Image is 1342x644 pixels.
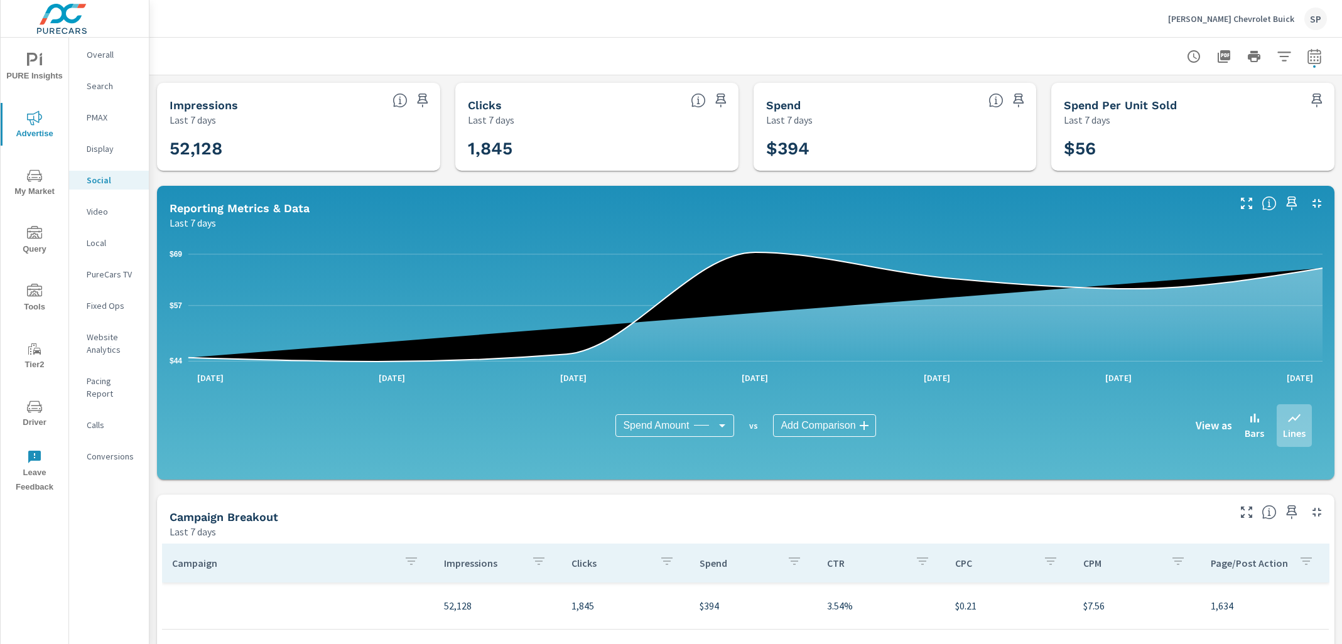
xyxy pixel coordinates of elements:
[1236,502,1257,522] button: Make Fullscreen
[571,598,679,613] p: 1,845
[4,110,65,141] span: Advertise
[1236,193,1257,213] button: Make Fullscreen
[691,93,706,108] span: The number of times an ad was clicked by a consumer.
[827,557,905,569] p: CTR
[468,99,502,112] h5: Clicks
[69,202,149,221] div: Video
[1211,557,1289,569] p: Page/Post Action
[87,142,139,155] p: Display
[87,375,139,400] p: Pacing Report
[87,111,139,124] p: PMAX
[551,372,595,384] p: [DATE]
[468,138,726,159] h3: 1,845
[69,328,149,359] div: Website Analytics
[87,48,139,61] p: Overall
[87,205,139,218] p: Video
[1,38,68,500] div: nav menu
[170,99,238,112] h5: Impressions
[87,450,139,463] p: Conversions
[623,419,689,432] span: Spend Amount
[1262,505,1277,520] span: This is a summary of Social performance results by campaign. Each column can be sorted.
[1282,193,1302,213] span: Save this to your personalized report
[444,598,552,613] p: 52,128
[170,301,182,310] text: $57
[87,299,139,312] p: Fixed Ops
[370,372,414,384] p: [DATE]
[87,331,139,356] p: Website Analytics
[87,174,139,186] p: Social
[69,171,149,190] div: Social
[1282,502,1302,522] span: Save this to your personalized report
[69,372,149,403] div: Pacing Report
[1242,44,1267,69] button: Print Report
[1211,598,1319,613] p: 1,634
[170,112,216,127] p: Last 7 days
[87,237,139,249] p: Local
[700,598,808,613] p: $394
[1278,372,1322,384] p: [DATE]
[1307,90,1327,110] span: Save this to your personalized report
[1304,8,1327,30] div: SP
[170,524,216,539] p: Last 7 days
[170,138,428,159] h3: 52,128
[766,138,1024,159] h3: $394
[69,77,149,95] div: Search
[1064,138,1322,159] h3: $56
[392,93,408,108] span: The number of times an ad was shown on your behalf.
[1009,90,1029,110] span: Save this to your personalized report
[955,557,1033,569] p: CPC
[1096,372,1140,384] p: [DATE]
[172,557,394,569] p: Campaign
[87,419,139,431] p: Calls
[69,296,149,315] div: Fixed Ops
[781,419,855,432] span: Add Comparison
[413,90,433,110] span: Save this to your personalized report
[766,112,813,127] p: Last 7 days
[69,139,149,158] div: Display
[4,53,65,83] span: PURE Insights
[1083,557,1161,569] p: CPM
[700,557,777,569] p: Spend
[1196,419,1232,432] h6: View as
[1064,99,1177,112] h5: Spend Per Unit Sold
[4,284,65,314] span: Tools
[170,510,278,523] h5: Campaign Breakout
[69,108,149,127] div: PMAX
[69,233,149,252] div: Local
[734,420,773,431] p: vs
[69,265,149,284] div: PureCars TV
[1168,13,1294,24] p: [PERSON_NAME] Chevrolet Buick
[1262,196,1277,211] span: Understand Social data over time and see how metrics compare to each other.
[1307,502,1327,522] button: Minimize Widget
[69,447,149,466] div: Conversions
[766,99,801,112] h5: Spend
[170,250,182,259] text: $69
[4,226,65,257] span: Query
[915,372,959,384] p: [DATE]
[1083,598,1191,613] p: $7.56
[468,112,514,127] p: Last 7 days
[827,598,935,613] p: 3.54%
[4,168,65,199] span: My Market
[87,268,139,281] p: PureCars TV
[444,557,522,569] p: Impressions
[4,399,65,430] span: Driver
[1211,44,1236,69] button: "Export Report to PDF"
[170,215,216,230] p: Last 7 days
[1272,44,1297,69] button: Apply Filters
[4,341,65,372] span: Tier2
[170,201,310,215] h5: Reporting Metrics & Data
[571,557,649,569] p: Clicks
[170,357,182,365] text: $44
[1283,426,1306,441] p: Lines
[1245,426,1264,441] p: Bars
[4,449,65,495] span: Leave Feedback
[733,372,777,384] p: [DATE]
[615,414,734,437] div: Spend Amount
[773,414,875,437] div: Add Comparison
[1307,193,1327,213] button: Minimize Widget
[69,45,149,64] div: Overall
[1064,112,1110,127] p: Last 7 days
[87,80,139,92] p: Search
[711,90,731,110] span: Save this to your personalized report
